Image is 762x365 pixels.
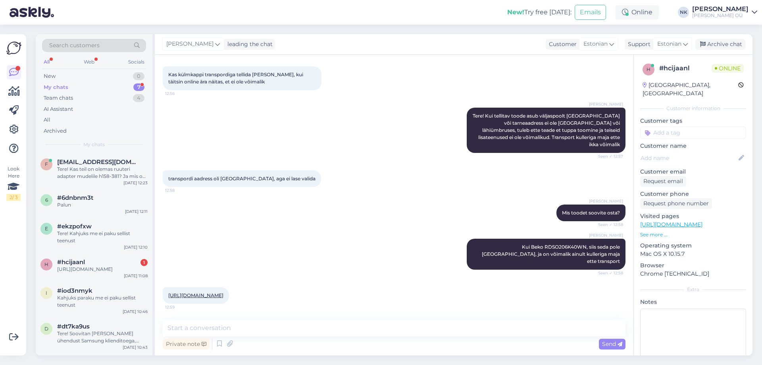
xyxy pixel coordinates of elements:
div: [GEOGRAPHIC_DATA], [GEOGRAPHIC_DATA] [643,81,738,98]
p: Operating system [640,241,746,250]
b: New! [507,8,524,16]
div: Tere! Kahjuks me ei paku sellist teenust [57,230,148,244]
input: Add a tag [640,127,746,139]
div: All [44,116,50,124]
span: Mis toodet soovite osta? [562,210,620,216]
button: Emails [575,5,606,20]
p: Customer name [640,142,746,150]
div: Try free [DATE]: [507,8,571,17]
div: [DATE] 10:46 [123,309,148,315]
div: Kahjuks paraku me ei paku sellist teenust [57,294,148,309]
div: [PERSON_NAME] OÜ [692,12,749,19]
span: [PERSON_NAME] [589,101,623,107]
p: Notes [640,298,746,306]
input: Add name [641,154,737,162]
div: NK [678,7,689,18]
div: Archived [44,127,67,135]
p: Mac OS X 10.15.7 [640,250,746,258]
p: Browser [640,261,746,270]
span: Seen ✓ 12:58 [593,222,623,228]
span: 12:58 [165,187,195,193]
span: Tere! Kui tellitav toode asub väljaspoolt [GEOGRAPHIC_DATA] või tarneaadress ei ole [GEOGRAPHIC_D... [473,113,621,147]
img: Askly Logo [6,41,21,56]
span: 6 [45,197,48,203]
div: New [44,72,56,80]
div: All [42,57,51,67]
div: 0 [133,72,144,80]
span: Seen ✓ 12:58 [593,270,623,276]
div: Archive chat [695,39,745,50]
span: f [45,161,48,167]
div: [DATE] 12:10 [124,244,148,250]
div: Socials [127,57,146,67]
div: 2 / 3 [6,194,21,201]
span: e [45,226,48,232]
span: #dt7ka9us [57,323,90,330]
span: i [46,290,47,296]
div: Team chats [44,94,73,102]
span: Estonian [657,40,681,48]
span: Online [712,64,744,73]
p: Customer tags [640,117,746,125]
div: My chats [44,83,68,91]
div: 4 [133,94,144,102]
a: [PERSON_NAME][PERSON_NAME] OÜ [692,6,757,19]
span: My chats [83,141,105,148]
span: h [647,66,650,72]
div: Online [616,5,659,19]
span: [PERSON_NAME] [589,198,623,204]
div: Private note [163,339,210,350]
div: Tere! Soovitan [PERSON_NAME] ühendust Samsung klienditoega, nemad saavad aidata selle probleemiga... [57,330,148,344]
div: Customer information [640,105,746,112]
span: Kas külmkappi transpordiga tellida [PERSON_NAME], kui täitsin online ära näitas, et ei ole võimalik [168,71,304,85]
div: AI Assistant [44,105,73,113]
div: Palun [57,201,148,209]
div: Extra [640,286,746,293]
span: Send [602,340,622,348]
span: #iod3nmyk [57,287,92,294]
p: See more ... [640,231,746,238]
div: Request phone number [640,198,712,209]
div: Tere! Kas teil on olemas ruuteri adapter mudelile h158-381? Ja mis on hind? [57,166,148,180]
div: 1 [140,259,148,266]
div: leading the chat [224,40,273,48]
span: Seen ✓ 12:57 [593,153,623,159]
div: [URL][DOMAIN_NAME] [57,266,148,273]
span: [PERSON_NAME] [166,40,214,48]
p: Customer phone [640,190,746,198]
span: Kui Beko RDSO206K40WN, siis seda pole [GEOGRAPHIC_DATA], ja on võimalik ainult kulleriga maja ett... [482,244,621,264]
div: [DATE] 10:43 [123,344,148,350]
a: [URL][DOMAIN_NAME] [640,221,702,228]
span: #6dnbnm3t [57,194,93,201]
div: [DATE] 12:11 [125,209,148,214]
div: Web [82,57,96,67]
span: h [44,261,48,267]
div: Look Here [6,165,21,201]
a: [URL][DOMAIN_NAME] [168,292,223,298]
span: #ekzpofxw [57,223,92,230]
span: fetrif@mail.ru [57,158,140,166]
span: d [44,326,48,332]
span: Estonian [583,40,608,48]
div: [PERSON_NAME] [692,6,749,12]
p: Chrome [TECHNICAL_ID] [640,270,746,278]
div: [DATE] 12:23 [123,180,148,186]
div: Customer [546,40,577,48]
p: Customer email [640,168,746,176]
p: Visited pages [640,212,746,220]
span: transpordi aadress oli [GEOGRAPHIC_DATA], aga ei lase valida [168,176,316,182]
span: 12:59 [165,304,195,310]
span: 12:56 [165,91,195,97]
span: Search customers [49,41,100,50]
div: 7 [133,83,144,91]
div: Request email [640,176,686,187]
div: # hcijaanl [659,64,712,73]
span: #hcijaanl [57,259,85,266]
div: [DATE] 11:08 [124,273,148,279]
span: [PERSON_NAME] [589,232,623,238]
div: Support [625,40,650,48]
